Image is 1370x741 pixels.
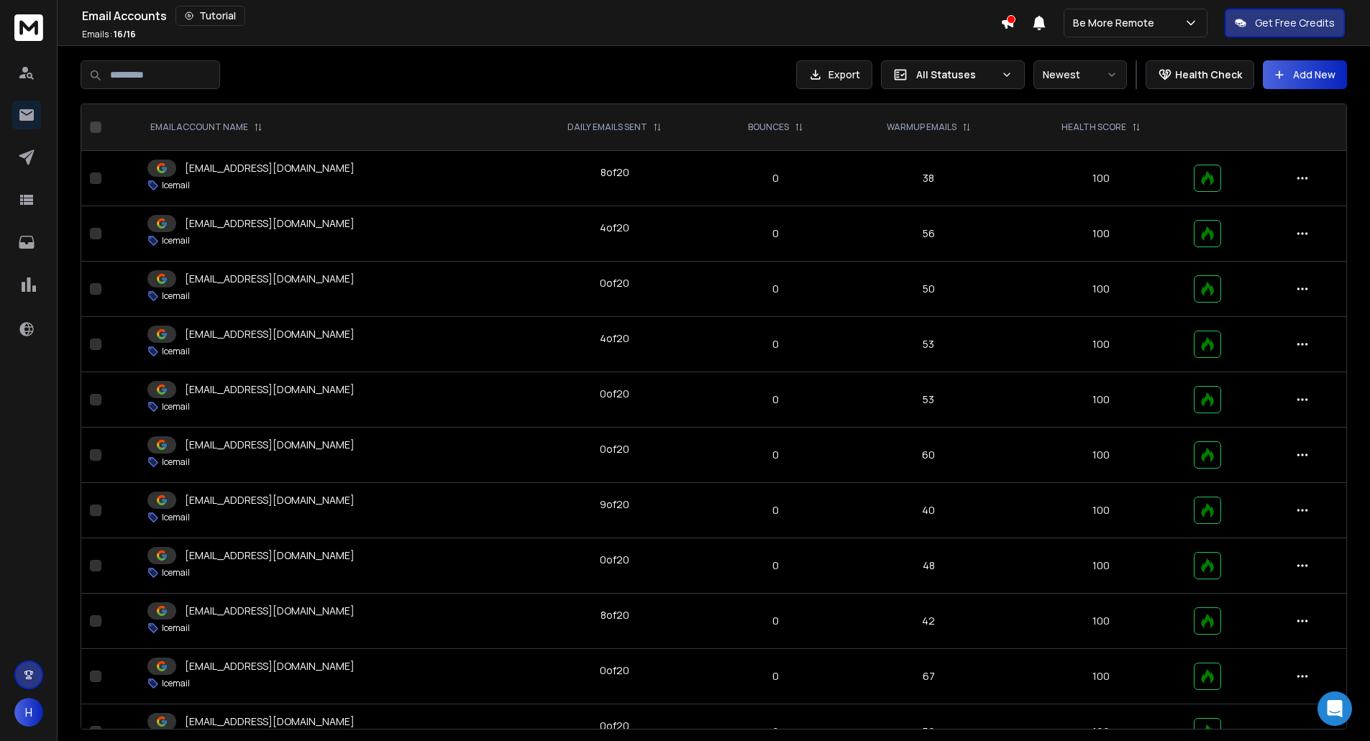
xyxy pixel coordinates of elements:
button: H [14,698,43,727]
div: 9 of 20 [600,497,629,512]
p: Icemail [162,678,190,689]
p: Icemail [162,622,190,634]
button: Newest [1033,60,1127,89]
td: 100 [1017,372,1185,428]
div: Email Accounts [82,6,1000,26]
td: 100 [1017,428,1185,483]
td: 100 [1017,206,1185,262]
p: Icemail [162,180,190,191]
p: 0 [720,724,832,739]
td: 60 [840,428,1017,483]
td: 40 [840,483,1017,538]
p: Icemail [162,512,190,523]
td: 100 [1017,649,1185,704]
p: [EMAIL_ADDRESS][DOMAIN_NAME] [185,548,355,563]
td: 50 [840,262,1017,317]
div: 4 of 20 [600,221,629,235]
td: 100 [1017,538,1185,594]
p: Health Check [1175,68,1242,82]
p: 0 [720,226,832,241]
td: 48 [840,538,1017,594]
p: 0 [720,669,832,684]
td: 100 [1017,594,1185,649]
p: HEALTH SCORE [1061,121,1126,133]
p: Get Free Credits [1255,16,1335,30]
button: Tutorial [175,6,245,26]
td: 67 [840,649,1017,704]
p: 0 [720,337,832,351]
p: Icemail [162,567,190,579]
button: Health Check [1146,60,1254,89]
p: [EMAIL_ADDRESS][DOMAIN_NAME] [185,382,355,397]
p: Be More Remote [1073,16,1160,30]
p: All Statuses [916,68,995,82]
p: [EMAIL_ADDRESS][DOMAIN_NAME] [185,493,355,507]
p: 0 [720,614,832,628]
p: DAILY EMAILS SENT [567,121,647,133]
button: Export [796,60,872,89]
div: EMAIL ACCOUNT NAME [150,121,262,133]
p: [EMAIL_ADDRESS][DOMAIN_NAME] [185,161,355,175]
div: 0 of 20 [600,719,629,733]
p: WARMUP EMAILS [887,121,956,133]
p: Emails : [82,29,136,40]
td: 100 [1017,317,1185,372]
td: 56 [840,206,1017,262]
td: 100 [1017,151,1185,206]
p: [EMAIL_ADDRESS][DOMAIN_NAME] [185,216,355,231]
p: 0 [720,392,832,407]
p: 0 [720,558,832,573]
div: 8 of 20 [600,608,629,622]
div: 8 of 20 [600,165,629,180]
td: 38 [840,151,1017,206]
p: [EMAIL_ADDRESS][DOMAIN_NAME] [185,659,355,673]
p: [EMAIL_ADDRESS][DOMAIN_NAME] [185,604,355,618]
p: Icemail [162,456,190,468]
p: 0 [720,282,832,296]
td: 42 [840,594,1017,649]
p: Icemail [162,290,190,302]
button: Get Free Credits [1225,9,1345,37]
div: 4 of 20 [600,331,629,346]
div: Open Intercom Messenger [1318,691,1352,726]
div: 0 of 20 [600,553,629,567]
p: [EMAIL_ADDRESS][DOMAIN_NAME] [185,438,355,452]
p: Icemail [162,235,190,247]
span: 16 / 16 [114,28,136,40]
button: Add New [1263,60,1347,89]
p: [EMAIL_ADDRESS][DOMAIN_NAME] [185,272,355,286]
p: Icemail [162,401,190,413]
p: [EMAIL_ADDRESS][DOMAIN_NAME] [185,714,355,729]
div: 0 of 20 [600,276,629,290]
p: 0 [720,503,832,517]
p: 0 [720,448,832,462]
div: 0 of 20 [600,387,629,401]
div: 0 of 20 [600,442,629,456]
td: 53 [840,372,1017,428]
p: 0 [720,171,832,185]
td: 53 [840,317,1017,372]
p: BOUNCES [748,121,789,133]
td: 100 [1017,483,1185,538]
p: Icemail [162,346,190,357]
p: [EMAIL_ADDRESS][DOMAIN_NAME] [185,327,355,341]
td: 100 [1017,262,1185,317]
div: 0 of 20 [600,663,629,678]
